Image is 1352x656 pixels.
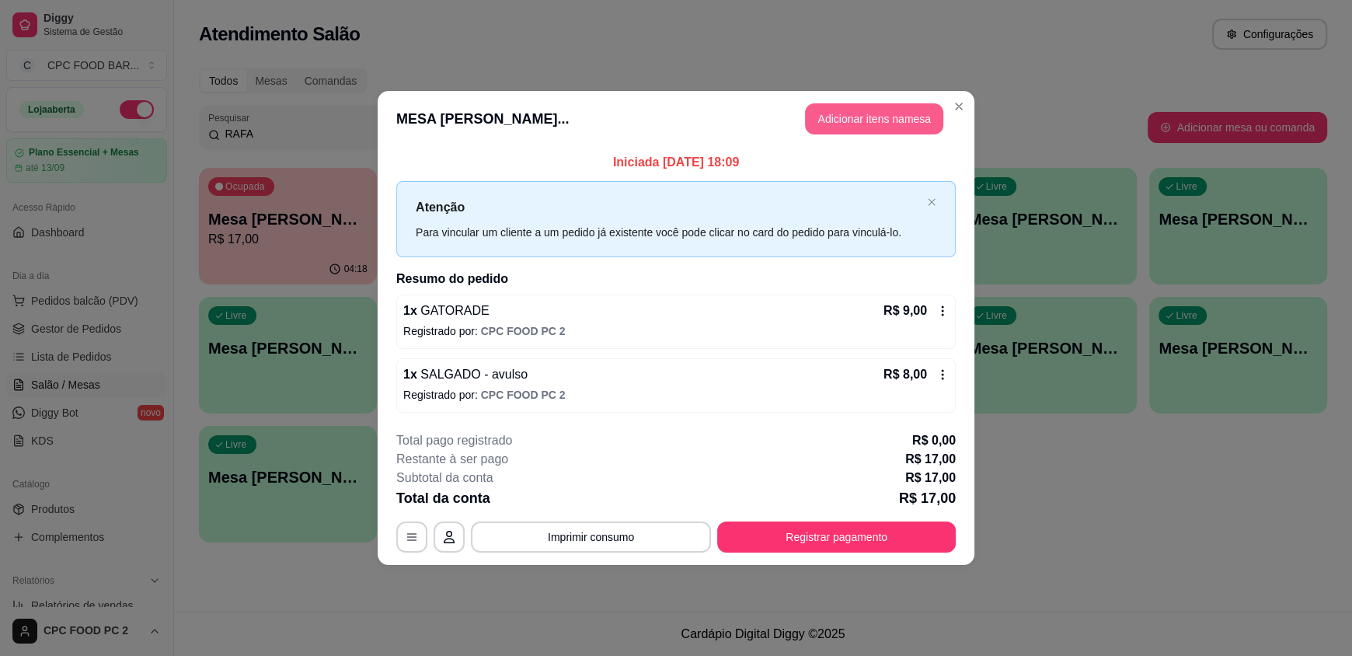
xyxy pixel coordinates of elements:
button: Imprimir consumo [471,522,711,553]
span: SALGADO - avulso [417,368,528,381]
p: R$ 17,00 [899,487,956,509]
span: GATORADE [417,304,490,317]
p: R$ 9,00 [883,302,927,320]
p: Subtotal da conta [396,469,493,487]
h2: Resumo do pedido [396,270,956,288]
p: Total pago registrado [396,431,512,450]
header: MESA [PERSON_NAME]... [378,91,974,147]
button: Close [946,94,971,119]
button: Adicionar itens namesa [805,103,943,134]
p: R$ 8,00 [883,365,927,384]
button: Registrar pagamento [717,522,956,553]
p: 1 x [403,365,528,384]
p: Registrado por: [403,387,949,403]
p: R$ 0,00 [912,431,956,450]
p: R$ 17,00 [905,450,956,469]
p: Iniciada [DATE] 18:09 [396,153,956,172]
p: 1 x [403,302,490,320]
p: Total da conta [396,487,490,509]
p: Registrado por: [403,323,949,339]
p: Atenção [416,197,921,217]
span: CPC FOOD PC 2 [481,389,566,401]
p: R$ 17,00 [905,469,956,487]
button: close [927,197,936,208]
p: Restante à ser pago [396,450,508,469]
span: CPC FOOD PC 2 [481,325,566,337]
div: Para vincular um cliente a um pedido já existente você pode clicar no card do pedido para vinculá... [416,224,921,241]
